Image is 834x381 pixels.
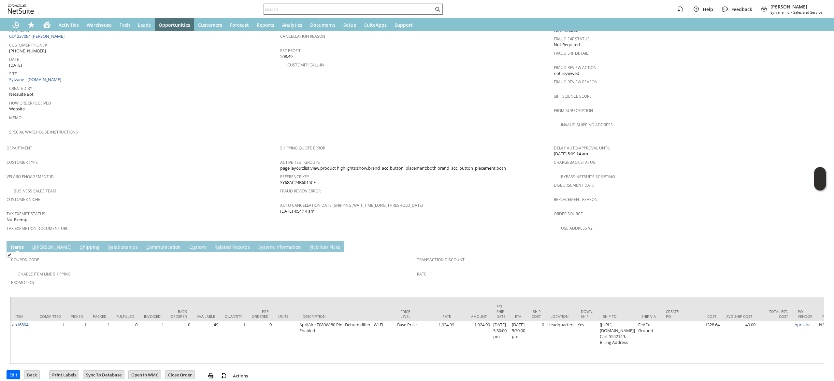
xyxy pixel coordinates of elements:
td: 0 [111,321,139,364]
a: System Information [257,244,303,251]
a: Customer Niche [7,197,40,202]
svg: Home [43,21,51,29]
iframe: Click here to launch Oracle Guided Learning Help Panel [814,167,826,190]
img: add-record.svg [220,372,228,380]
span: I [11,244,12,250]
td: 1 [35,321,66,364]
span: page layout:list view,product highlights:show,brand_acc_button_placement:both,brand_acc_button_pl... [280,165,506,171]
a: Support [391,18,417,31]
a: Active Test Groups [280,160,320,165]
svg: Recent Records [12,21,20,29]
div: Packed [93,314,107,319]
div: Picked [71,314,83,319]
a: Promotion [11,280,34,285]
div: Units [278,314,293,319]
a: ap16804 [12,322,28,328]
a: Business Sales Team [14,188,56,194]
a: Created By [9,86,32,91]
td: 0 [527,321,546,364]
a: Setup [339,18,360,31]
a: From Subscription [554,108,593,113]
span: Documents [310,22,336,28]
span: - [791,10,792,15]
div: Avg Ship Cost [726,314,752,319]
a: Rate [417,271,426,277]
a: Customer Call-in [287,62,324,68]
span: Netsuite Bot [9,91,34,97]
span: Opportunities [159,22,190,28]
div: Rate [425,314,451,319]
a: Activities [55,18,83,31]
a: Disbursement Date [554,182,595,188]
span: Setup [343,22,356,28]
span: Analytics [282,22,302,28]
a: How Order Received [9,100,51,106]
a: Items [9,244,25,251]
div: Ship Cost [532,309,541,319]
a: Date [9,57,19,62]
div: Ship Via [641,314,656,319]
input: Print Labels [50,371,79,379]
span: SuiteApps [364,22,387,28]
a: Fraud Review Action [554,65,597,70]
a: Shipping Quote Error [280,145,325,151]
div: Fulfilled [116,314,134,319]
input: Open In WMC [129,371,161,379]
a: Site [9,71,17,77]
a: Invalid Shipping Address [561,122,613,128]
span: P [309,244,312,250]
div: Shortcuts [23,18,39,31]
span: Tech [120,22,130,28]
span: R [108,244,111,250]
span: Warehouse [87,22,112,28]
td: 1 [139,321,165,364]
img: Checked [7,252,12,258]
span: Oracle Guided Learning Widget. To move around, please hold and drag [814,179,826,191]
div: Cost [690,314,716,319]
a: Order Source [554,211,583,217]
a: Related Records [213,244,252,251]
span: Activities [59,22,79,28]
a: Opportunities [155,18,194,31]
svg: Search [434,5,441,13]
span: NotExempt [7,217,29,223]
a: Est Profit [280,48,301,53]
span: SY68AC24B6015CE [280,179,316,186]
td: 1,924.99 [420,321,456,364]
a: Sylvane - [DOMAIN_NAME] [9,77,63,82]
a: Unrolled view on [816,243,824,250]
span: [PHONE_NUMBER] [9,48,46,54]
div: Price Level [400,309,415,319]
a: Transaction Discount [417,257,465,262]
a: Shipping [79,244,101,251]
a: Tax Exempt Status [7,211,45,217]
a: Pick Run Picks [308,244,342,251]
td: [[URL][DOMAIN_NAME]] Cart 5542149: Billing Address [598,321,637,364]
a: Fraud E4F Detail [554,50,588,56]
td: 1 [220,321,247,364]
a: Reference Key [280,174,309,179]
span: Reports [257,22,274,28]
td: Yes [576,321,598,364]
a: Replacement reason [554,197,597,202]
a: Home [39,18,55,31]
div: Est. Ship Date [496,304,505,319]
input: Sync To Database [83,371,124,379]
div: ETA [515,314,522,319]
div: Pre Ordered [252,309,268,319]
input: Edit [7,371,20,379]
a: Customer Type [7,160,38,165]
a: Aprilaire [795,322,811,328]
span: [DATE] [9,62,22,68]
span: Sylvane Inc [770,10,789,15]
a: Tax Exemption Document URL [7,226,68,231]
span: Forecast [230,22,249,28]
a: Warehouse [83,18,116,31]
span: [DATE] 5:09:14 am [554,151,588,157]
a: Memo [9,115,22,120]
a: Coupon Code [11,257,39,262]
div: Available [197,314,215,319]
a: Actions [230,373,251,379]
a: Custom [188,244,208,251]
a: Recent Records [8,18,23,31]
